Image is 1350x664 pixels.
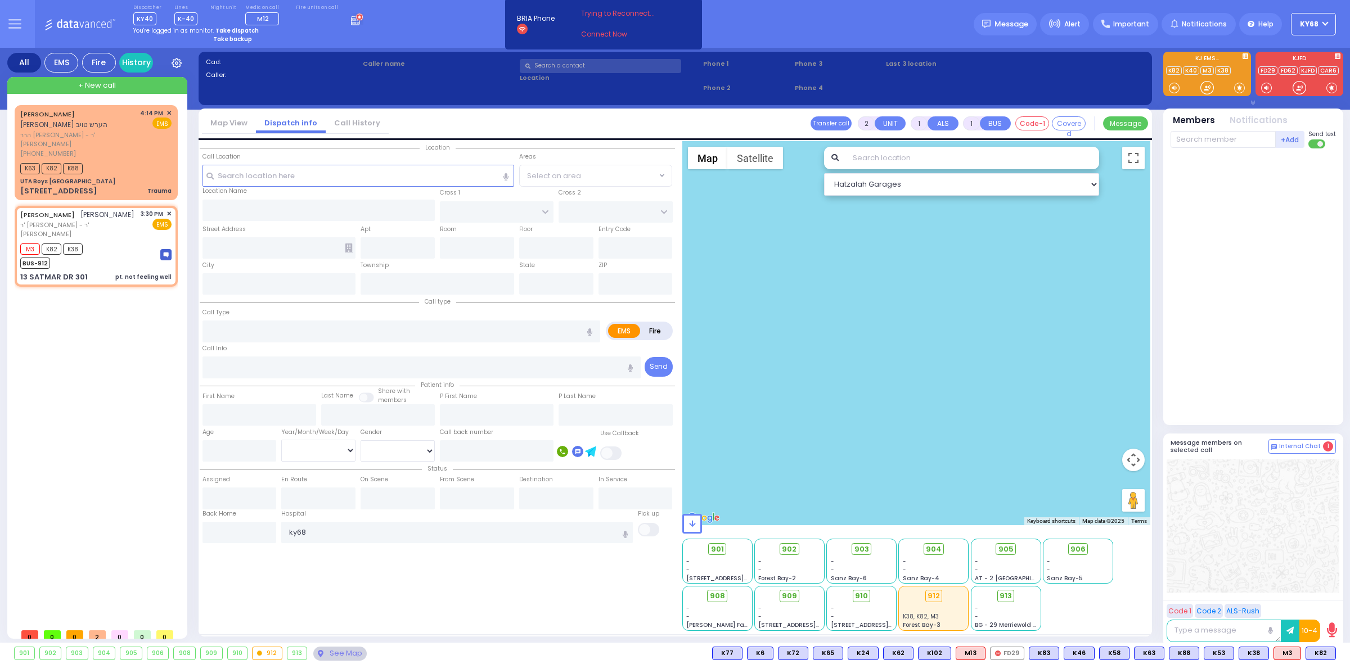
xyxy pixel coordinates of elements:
span: 913 [1000,590,1012,602]
div: [STREET_ADDRESS] [20,186,97,197]
div: UTA Boys [GEOGRAPHIC_DATA] [20,177,115,186]
label: Call Info [202,344,227,353]
div: K77 [712,647,742,660]
div: K72 [778,647,808,660]
label: Room [440,225,457,234]
div: K65 [813,647,843,660]
span: - [758,612,762,621]
label: Turn off text [1308,138,1326,150]
span: 1 [1323,441,1333,451]
label: On Scene [361,475,388,484]
strong: Take backup [213,35,252,43]
button: +Add [1276,131,1305,148]
span: - [903,557,906,566]
span: 0 [66,630,83,639]
span: K38 [63,243,83,255]
img: comment-alt.png [1271,444,1277,450]
div: FD29 [990,647,1024,660]
div: 910 [228,647,247,660]
button: Code 1 [1167,604,1193,618]
span: Forest Bay-3 [903,621,940,629]
div: M13 [956,647,985,660]
span: BRIA Phone [517,13,555,24]
span: [STREET_ADDRESS][PERSON_NAME] [758,621,865,629]
button: Internal Chat 1 [1268,439,1336,454]
img: message.svg [982,20,991,28]
span: M3 [20,243,40,255]
label: From Scene [440,475,474,484]
span: 2 [89,630,106,639]
input: Search location here [202,165,514,186]
div: K46 [1064,647,1095,660]
span: 0 [44,630,61,639]
div: BLS [1169,647,1199,660]
div: BLS [1204,647,1234,660]
div: K58 [1099,647,1129,660]
div: 902 [40,647,61,660]
div: BLS [1239,647,1269,660]
span: Status [422,464,453,473]
div: M3 [1273,647,1301,660]
span: [PERSON_NAME] הערש טויב [20,120,107,129]
div: Fire [82,53,116,73]
div: BLS [1064,647,1095,660]
span: Phone 1 [703,59,791,69]
span: - [1047,566,1050,574]
span: Send text [1308,130,1336,138]
a: Call History [326,118,389,128]
input: Search member [1171,131,1276,148]
div: K63 [1134,647,1164,660]
span: members [378,396,407,404]
label: Apt [361,225,371,234]
span: - [686,566,690,574]
div: pt. not feeling well [115,273,172,281]
label: In Service [598,475,627,484]
div: 904 [93,647,115,660]
label: Pick up [638,509,659,518]
label: Call back number [440,428,493,437]
span: K82 [42,243,61,255]
label: Caller name [363,59,516,69]
img: red-radio-icon.svg [995,651,1001,656]
a: FD29 [1258,66,1277,75]
span: 901 [711,544,724,555]
label: Street Address [202,225,246,234]
button: Covered [1052,116,1086,130]
a: Dispatch info [256,118,326,128]
label: Cross 2 [559,188,581,197]
span: BG - 29 Merriewold S. [975,621,1038,629]
label: Medic on call [245,4,283,11]
span: 0 [111,630,128,639]
div: 903 [66,647,88,660]
button: Code-1 [1015,116,1049,130]
div: BLS [918,647,951,660]
span: + New call [78,80,116,91]
label: Fire [640,324,671,338]
span: AT - 2 [GEOGRAPHIC_DATA] [975,574,1058,582]
label: Destination [519,475,553,484]
span: K-40 [174,12,197,25]
span: Phone 4 [795,83,883,93]
div: K62 [883,647,913,660]
label: P First Name [440,392,477,401]
span: Alert [1064,19,1081,29]
span: Message [994,19,1028,30]
h5: Message members on selected call [1171,439,1268,454]
span: Sanz Bay-6 [831,574,867,582]
div: BLS [778,647,808,660]
span: - [903,566,906,574]
label: Last 3 location [886,59,1015,69]
button: ALS [928,116,958,130]
span: BUS-912 [20,258,50,269]
span: M12 [257,14,269,23]
span: ky68 [1300,19,1318,29]
a: K82 [1166,66,1182,75]
div: Year/Month/Week/Day [281,428,355,437]
img: Logo [44,17,119,31]
div: BLS [848,647,879,660]
span: Phone 3 [795,59,883,69]
label: En Route [281,475,307,484]
label: Age [202,428,214,437]
a: Open this area in Google Maps (opens a new window) [685,511,722,525]
label: Entry Code [598,225,631,234]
